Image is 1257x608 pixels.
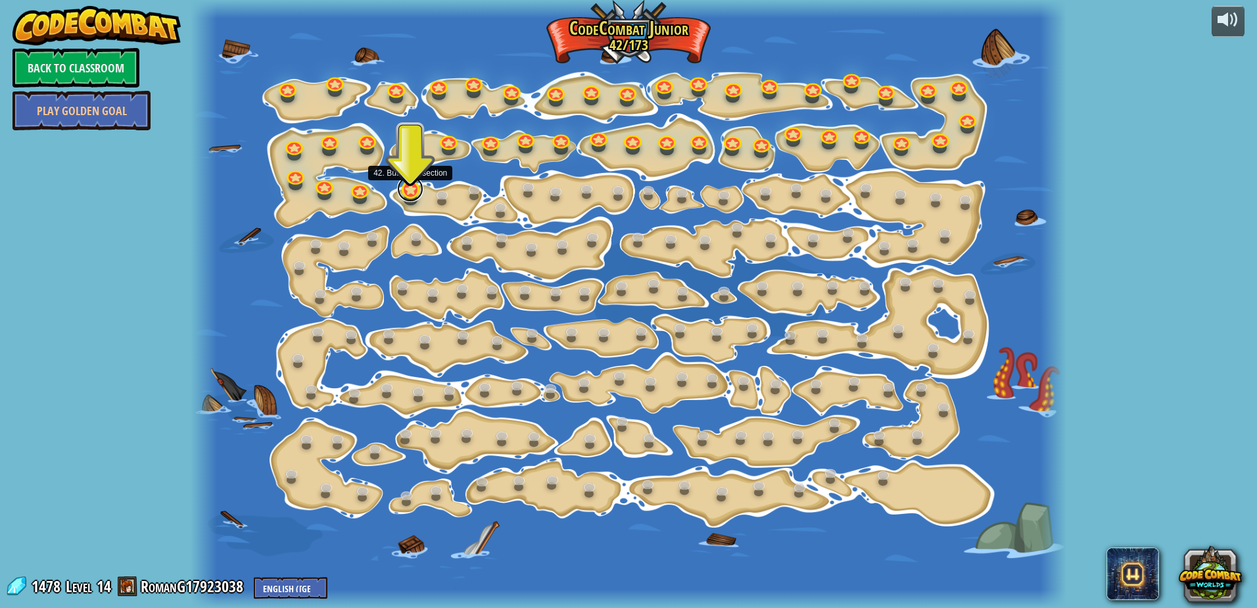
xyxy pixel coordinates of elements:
img: CodeCombat - Learn how to code by playing a game [12,6,181,45]
span: 1478 [32,576,64,597]
span: Level [66,576,92,597]
button: Adjust volume [1212,6,1245,37]
a: Back to Classroom [12,48,139,88]
a: RomanG17923038 [141,576,247,597]
a: Play Golden Goal [12,91,151,130]
span: 14 [97,576,111,597]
